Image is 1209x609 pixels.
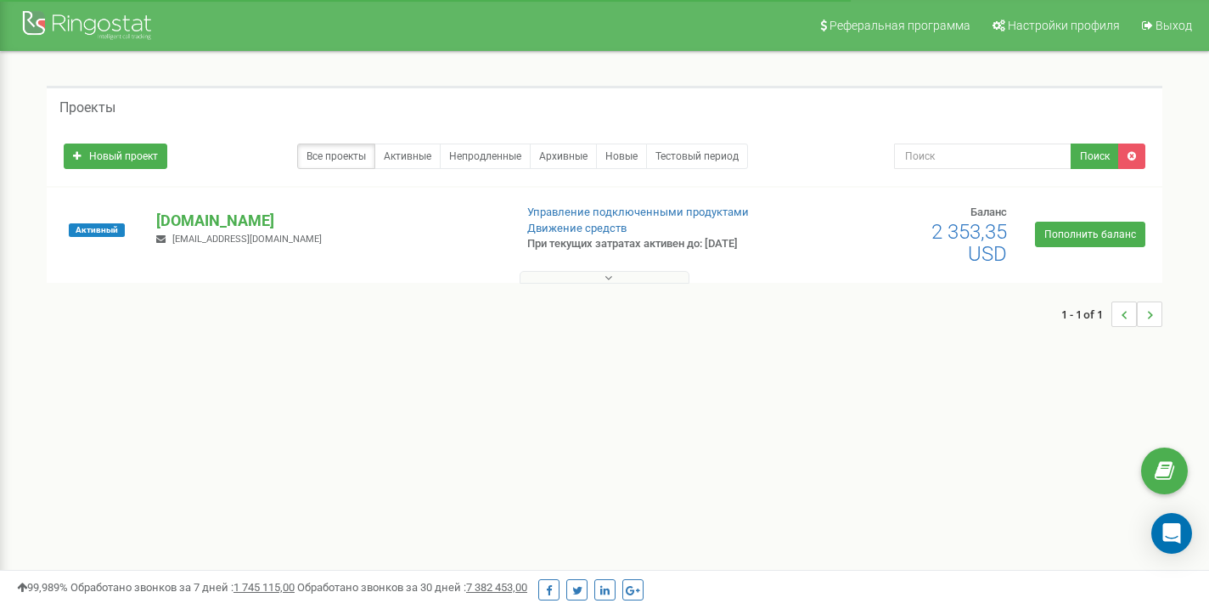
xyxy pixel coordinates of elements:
u: 1 745 115,00 [233,581,295,594]
span: [EMAIL_ADDRESS][DOMAIN_NAME] [172,234,322,245]
h5: Проекты [59,100,115,116]
u: 7 382 453,00 [466,581,527,594]
a: Непродленные [440,144,531,169]
span: Активный [69,223,125,237]
p: [DOMAIN_NAME] [156,210,500,232]
span: Обработано звонков за 7 дней : [70,581,295,594]
nav: ... [1061,285,1162,344]
span: Выход [1156,19,1192,32]
p: При текущих затратах активен до: [DATE] [527,236,779,252]
span: Настройки профиля [1008,19,1120,32]
a: Новые [596,144,647,169]
input: Поиск [894,144,1071,169]
span: 1 - 1 of 1 [1061,302,1111,327]
a: Все проекты [297,144,375,169]
a: Новый проект [64,144,167,169]
span: 99,989% [17,581,68,594]
div: Open Intercom Messenger [1151,513,1192,554]
span: 2 353,35 USD [931,220,1007,266]
a: Движение средств [527,222,627,234]
a: Управление подключенными продуктами [527,206,749,218]
button: Поиск [1071,144,1119,169]
span: Реферальная программа [829,19,970,32]
a: Активные [374,144,441,169]
a: Архивные [530,144,597,169]
a: Тестовый период [646,144,748,169]
span: Баланс [970,206,1007,218]
a: Пополнить баланс [1035,222,1145,247]
span: Обработано звонков за 30 дней : [297,581,527,594]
